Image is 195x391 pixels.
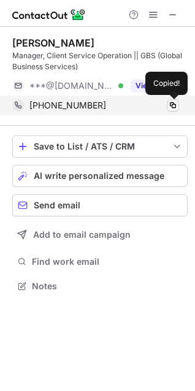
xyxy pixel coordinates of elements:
[12,7,86,22] img: ContactOut v5.3.10
[12,278,188,295] button: Notes
[32,281,183,292] span: Notes
[12,165,188,187] button: AI write personalized message
[12,37,94,49] div: [PERSON_NAME]
[34,142,166,151] div: Save to List / ATS / CRM
[131,80,179,92] button: Reveal Button
[12,253,188,270] button: Find work email
[12,194,188,216] button: Send email
[34,200,80,210] span: Send email
[12,50,188,72] div: Manager, Client Service Operation || GBS (Global Business Services)
[33,230,131,240] span: Add to email campaign
[32,256,183,267] span: Find work email
[29,100,106,111] span: [PHONE_NUMBER]
[12,224,188,246] button: Add to email campaign
[34,171,164,181] span: AI write personalized message
[12,135,188,158] button: save-profile-one-click
[29,80,114,91] span: ***@[DOMAIN_NAME]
